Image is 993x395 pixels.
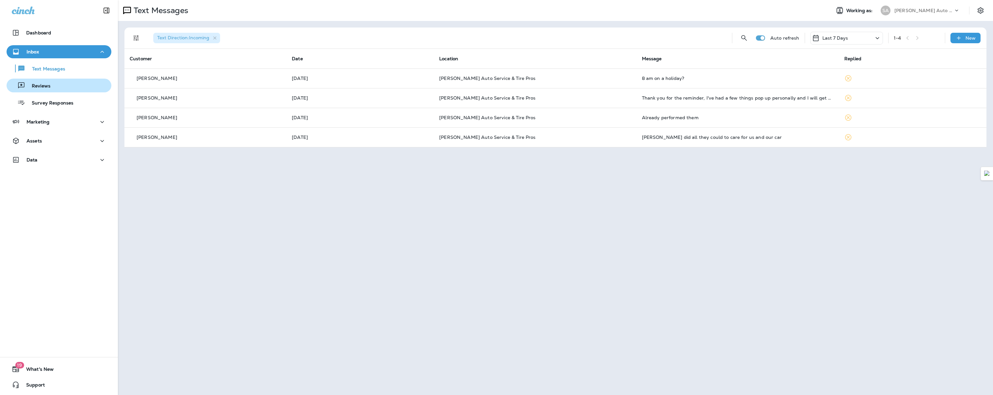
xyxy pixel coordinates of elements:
div: Already performed them [642,115,834,120]
p: Assets [27,138,42,143]
p: Inbox [27,49,39,54]
div: Sullivan's did all they could to care for us and our car [642,135,834,140]
span: Text Direction : Incoming [157,35,209,41]
span: [PERSON_NAME] Auto Service & Tire Pros [439,115,535,121]
img: Detect Auto [984,171,990,177]
span: [PERSON_NAME] Auto Service & Tire Pros [439,134,535,140]
span: Working as: [846,8,874,13]
button: Survey Responses [7,96,111,109]
p: Survey Responses [25,100,73,106]
div: Text Direction:Incoming [153,33,220,43]
p: Text Messages [131,6,188,15]
div: SA [881,6,890,15]
button: Collapse Sidebar [97,4,116,17]
p: [PERSON_NAME] [137,115,177,120]
div: 8 am on a holiday? [642,76,834,81]
button: Data [7,153,111,166]
span: Customer [130,56,152,62]
p: Aug 29, 2025 10:23 AM [292,95,429,101]
span: [PERSON_NAME] Auto Service & Tire Pros [439,75,535,81]
span: [PERSON_NAME] Auto Service & Tire Pros [439,95,535,101]
div: 1 - 4 [894,35,901,41]
p: Aug 29, 2025 10:08 AM [292,115,429,120]
p: [PERSON_NAME] [137,135,177,140]
p: New [965,35,976,41]
p: [PERSON_NAME] [137,76,177,81]
p: Dashboard [26,30,51,35]
div: Thank you for the reminder, I've had a few things pop up personally and I will get back to you so... [642,95,834,101]
button: Settings [975,5,986,16]
p: Text Messages [26,66,65,72]
p: Marketing [27,119,49,124]
button: Search Messages [738,31,751,45]
button: 19What's New [7,363,111,376]
span: Date [292,56,303,62]
button: Filters [130,31,143,45]
span: Message [642,56,662,62]
p: [PERSON_NAME] [137,95,177,101]
p: Aug 28, 2025 04:41 PM [292,135,429,140]
span: 19 [15,362,24,368]
span: Replied [844,56,861,62]
button: Inbox [7,45,111,58]
p: Sep 1, 2025 09:16 AM [292,76,429,81]
p: Auto refresh [770,35,799,41]
p: Data [27,157,38,162]
button: Marketing [7,115,111,128]
p: [PERSON_NAME] Auto Service & Tire Pros [894,8,953,13]
p: Reviews [25,83,50,89]
p: Last 7 Days [822,35,848,41]
button: Support [7,378,111,391]
button: Dashboard [7,26,111,39]
button: Assets [7,134,111,147]
span: Support [20,382,45,390]
span: Location [439,56,458,62]
button: Reviews [7,79,111,92]
button: Text Messages [7,62,111,75]
span: What's New [20,367,54,374]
